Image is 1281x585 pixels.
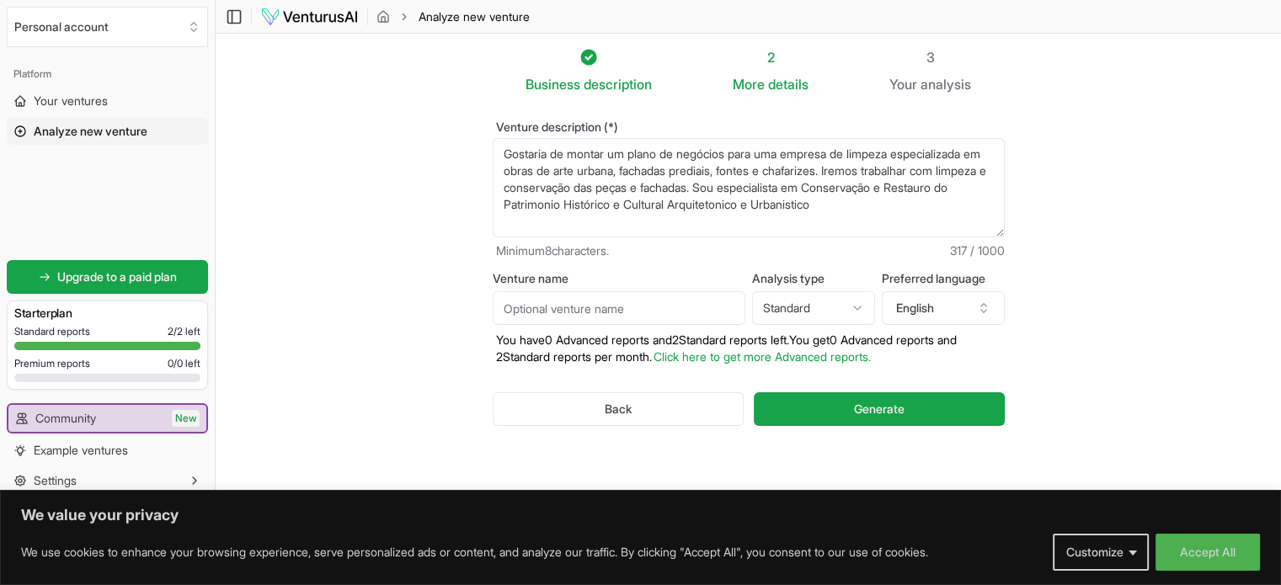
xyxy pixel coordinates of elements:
span: 2 / 2 left [168,325,200,338]
label: Venture description (*) [493,121,1005,133]
img: logo [260,7,359,27]
span: Example ventures [34,442,128,459]
p: We value your privacy [21,505,1260,525]
span: New [172,410,200,427]
span: description [584,76,652,93]
button: Accept All [1156,534,1260,571]
div: 2 [733,47,809,67]
h3: Starter plan [14,305,200,322]
button: Customize [1053,534,1149,571]
span: 0 / 0 left [168,357,200,370]
button: Generate [754,392,1004,426]
label: Analysis type [752,273,875,285]
span: Premium reports [14,357,90,370]
span: Standard reports [14,325,90,338]
div: Platform [7,61,208,88]
a: Analyze new venture [7,118,208,145]
span: details [768,76,809,93]
button: English [882,291,1005,325]
a: Example ventures [7,437,208,464]
span: 317 / 1000 [950,242,1005,259]
label: Venture name [493,273,745,285]
span: Minimum 8 characters. [496,242,609,259]
span: Generate [854,401,905,417]
input: Optional venture name [493,291,745,325]
span: Upgrade to a paid plan [57,269,177,285]
p: We use cookies to enhance your browsing experience, serve personalized ads or content, and analyz... [21,542,928,562]
button: Back [493,392,745,426]
a: Upgrade to a paid plan [7,260,208,294]
span: analysis [921,76,971,93]
span: Community [35,410,96,427]
p: You have 0 Advanced reports and 2 Standard reports left. Y ou get 0 Advanced reports and 2 Standa... [493,332,1005,365]
span: Your ventures [34,93,108,109]
a: CommunityNew [8,405,206,432]
span: Settings [34,472,77,489]
span: More [733,74,765,94]
button: Select an organization [7,7,208,47]
button: Settings [7,467,208,494]
nav: breadcrumb [376,8,530,25]
div: 3 [889,47,971,67]
span: Analyze new venture [34,123,147,140]
a: Click here to get more Advanced reports. [654,349,871,364]
label: Preferred language [882,273,1005,285]
span: Business [526,74,580,94]
span: Analyze new venture [419,8,530,25]
textarea: Gostaria de montar um plano de negócios para uma empresa de limpeza especializada em obras de art... [493,138,1005,237]
a: Your ventures [7,88,208,114]
span: Your [889,74,917,94]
